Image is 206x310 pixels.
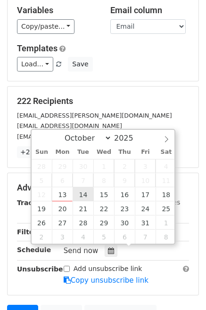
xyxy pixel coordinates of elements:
[17,246,51,254] strong: Schedule
[156,230,176,244] span: November 8, 2025
[32,187,52,201] span: October 12, 2025
[17,43,58,53] a: Templates
[17,5,96,16] h5: Variables
[135,215,156,230] span: October 31, 2025
[73,159,93,173] span: September 30, 2025
[135,230,156,244] span: November 7, 2025
[93,159,114,173] span: October 1, 2025
[52,159,73,173] span: September 29, 2025
[32,173,52,187] span: October 5, 2025
[73,187,93,201] span: October 14, 2025
[73,230,93,244] span: November 4, 2025
[73,149,93,155] span: Tue
[52,215,73,230] span: October 27, 2025
[17,199,49,207] strong: Tracking
[74,264,142,274] label: Add unsubscribe link
[73,201,93,215] span: October 21, 2025
[17,96,189,106] h5: 222 Recipients
[114,173,135,187] span: October 9, 2025
[114,159,135,173] span: October 2, 2025
[135,173,156,187] span: October 10, 2025
[17,19,74,34] a: Copy/paste...
[17,183,189,193] h5: Advanced
[73,173,93,187] span: October 7, 2025
[159,265,206,310] iframe: Chat Widget
[112,134,146,143] input: Year
[135,159,156,173] span: October 3, 2025
[114,215,135,230] span: October 30, 2025
[93,215,114,230] span: October 29, 2025
[32,215,52,230] span: October 26, 2025
[32,230,52,244] span: November 2, 2025
[110,5,190,16] h5: Email column
[52,173,73,187] span: October 6, 2025
[156,159,176,173] span: October 4, 2025
[52,149,73,155] span: Mon
[64,276,148,285] a: Copy unsubscribe link
[17,265,63,273] strong: Unsubscribe
[156,149,176,155] span: Sat
[17,146,61,158] a: +219 more
[52,187,73,201] span: October 13, 2025
[114,149,135,155] span: Thu
[114,230,135,244] span: November 6, 2025
[93,149,114,155] span: Wed
[17,133,122,140] small: [EMAIL_ADDRESS][DOMAIN_NAME]
[52,230,73,244] span: November 3, 2025
[17,57,53,72] a: Load...
[93,201,114,215] span: October 22, 2025
[114,187,135,201] span: October 16, 2025
[32,159,52,173] span: September 28, 2025
[135,187,156,201] span: October 17, 2025
[17,228,41,236] strong: Filters
[156,215,176,230] span: November 1, 2025
[52,201,73,215] span: October 20, 2025
[32,201,52,215] span: October 19, 2025
[17,112,172,119] small: [EMAIL_ADDRESS][PERSON_NAME][DOMAIN_NAME]
[156,187,176,201] span: October 18, 2025
[73,215,93,230] span: October 28, 2025
[156,173,176,187] span: October 11, 2025
[93,230,114,244] span: November 5, 2025
[64,246,99,255] span: Send now
[114,201,135,215] span: October 23, 2025
[135,149,156,155] span: Fri
[68,57,92,72] button: Save
[93,187,114,201] span: October 15, 2025
[32,149,52,155] span: Sun
[156,201,176,215] span: October 25, 2025
[17,122,122,129] small: [EMAIL_ADDRESS][DOMAIN_NAME]
[135,201,156,215] span: October 24, 2025
[93,173,114,187] span: October 8, 2025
